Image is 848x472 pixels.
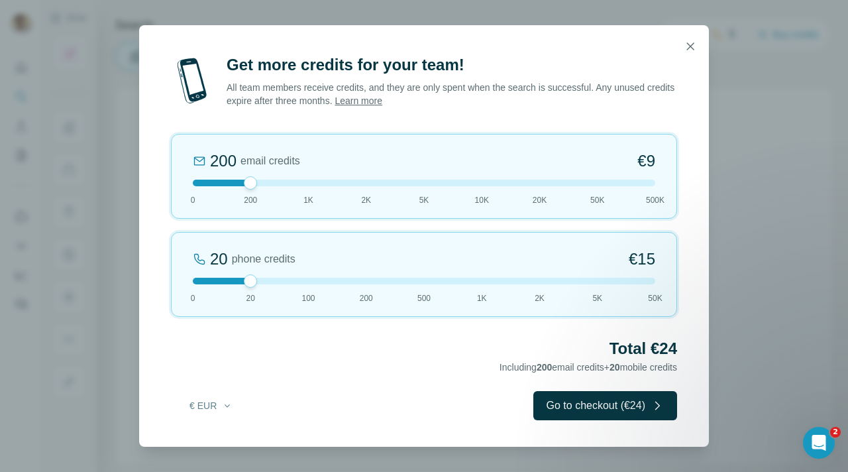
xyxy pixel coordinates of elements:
[500,362,677,373] span: Including email credits + mobile credits
[609,362,620,373] span: 20
[180,394,242,418] button: € EUR
[191,292,195,304] span: 0
[361,194,371,206] span: 2K
[171,338,677,359] h2: Total €24
[648,292,662,304] span: 50K
[533,391,677,420] button: Go to checkout (€24)
[803,427,835,459] iframe: Intercom live chat
[592,292,602,304] span: 5K
[830,427,841,438] span: 2
[637,150,655,172] span: €9
[210,249,228,270] div: 20
[419,194,429,206] span: 5K
[301,292,315,304] span: 100
[535,292,545,304] span: 2K
[629,249,655,270] span: €15
[227,81,677,107] p: All team members receive credits, and they are only spent when the search is successful. Any unus...
[191,194,195,206] span: 0
[590,194,604,206] span: 50K
[240,153,300,169] span: email credits
[335,95,382,106] a: Learn more
[646,194,664,206] span: 500K
[417,292,431,304] span: 500
[171,54,213,107] img: mobile-phone
[360,292,373,304] span: 200
[533,194,547,206] span: 20K
[475,194,489,206] span: 10K
[232,251,295,267] span: phone credits
[210,150,237,172] div: 200
[537,362,552,373] span: 200
[246,292,255,304] span: 20
[477,292,487,304] span: 1K
[244,194,257,206] span: 200
[303,194,313,206] span: 1K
